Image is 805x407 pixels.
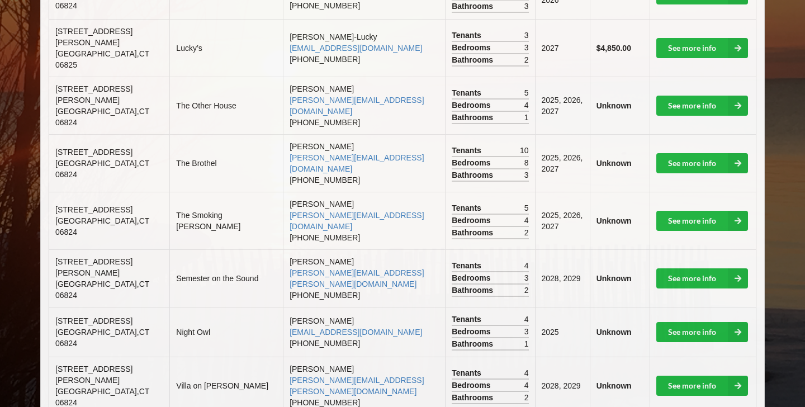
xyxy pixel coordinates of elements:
[452,260,484,271] span: Tenants
[535,192,590,249] td: 2025, 2026, 2027
[452,169,496,181] span: Bathrooms
[55,107,149,127] span: [GEOGRAPHIC_DATA] , CT 06824
[524,215,529,226] span: 4
[524,285,529,296] span: 2
[55,148,132,157] span: [STREET_ADDRESS]
[535,307,590,357] td: 2025
[656,268,748,288] a: See more info
[596,328,632,337] b: Unknown
[452,272,493,283] span: Bedrooms
[524,112,529,123] span: 1
[524,42,529,53] span: 3
[452,54,496,65] span: Bathrooms
[452,145,484,156] span: Tenants
[55,205,132,214] span: [STREET_ADDRESS]
[169,134,283,192] td: The Brothel
[283,19,445,77] td: [PERSON_NAME]-Lucky [PHONE_NUMBER]
[169,307,283,357] td: Night Owl
[290,268,424,288] a: [PERSON_NAME][EMAIL_ADDRESS][PERSON_NAME][DOMAIN_NAME]
[452,314,484,325] span: Tenants
[524,87,529,98] span: 5
[283,77,445,134] td: [PERSON_NAME] [PHONE_NUMBER]
[524,169,529,181] span: 3
[524,227,529,238] span: 2
[55,84,132,105] span: [STREET_ADDRESS][PERSON_NAME]
[169,192,283,249] td: The Smoking [PERSON_NAME]
[452,112,496,123] span: Bathrooms
[452,87,484,98] span: Tenants
[452,100,493,111] span: Bedrooms
[524,30,529,41] span: 3
[55,280,149,300] span: [GEOGRAPHIC_DATA] , CT 06824
[656,376,748,396] a: See more info
[524,54,529,65] span: 2
[283,134,445,192] td: [PERSON_NAME] [PHONE_NUMBER]
[524,367,529,378] span: 4
[524,1,529,12] span: 3
[452,392,496,403] span: Bathrooms
[596,44,631,53] b: $4,850.00
[290,44,422,53] a: [EMAIL_ADDRESS][DOMAIN_NAME]
[535,19,590,77] td: 2027
[596,274,632,283] b: Unknown
[452,338,496,349] span: Bathrooms
[535,134,590,192] td: 2025, 2026, 2027
[290,376,424,396] a: [PERSON_NAME][EMAIL_ADDRESS][PERSON_NAME][DOMAIN_NAME]
[55,257,132,277] span: [STREET_ADDRESS][PERSON_NAME]
[55,365,132,385] span: [STREET_ADDRESS][PERSON_NAME]
[596,159,632,168] b: Unknown
[452,215,493,226] span: Bedrooms
[283,192,445,249] td: [PERSON_NAME] [PHONE_NUMBER]
[656,38,748,58] a: See more info
[452,326,493,337] span: Bedrooms
[524,338,529,349] span: 1
[524,380,529,391] span: 4
[55,387,149,407] span: [GEOGRAPHIC_DATA] , CT 06824
[452,380,493,391] span: Bedrooms
[452,227,496,238] span: Bathrooms
[524,260,529,271] span: 4
[55,49,149,69] span: [GEOGRAPHIC_DATA] , CT 06825
[535,77,590,134] td: 2025, 2026, 2027
[169,249,283,307] td: Semester on the Sound
[524,314,529,325] span: 4
[535,249,590,307] td: 2028, 2029
[524,157,529,168] span: 8
[524,392,529,403] span: 2
[169,19,283,77] td: Lucky’s
[290,211,424,231] a: [PERSON_NAME][EMAIL_ADDRESS][DOMAIN_NAME]
[55,328,149,348] span: [GEOGRAPHIC_DATA] , CT 06824
[656,211,748,231] a: See more info
[524,100,529,111] span: 4
[452,157,493,168] span: Bedrooms
[452,42,493,53] span: Bedrooms
[452,1,496,12] span: Bathrooms
[596,216,632,225] b: Unknown
[520,145,529,156] span: 10
[656,322,748,342] a: See more info
[290,153,424,173] a: [PERSON_NAME][EMAIL_ADDRESS][DOMAIN_NAME]
[656,96,748,116] a: See more info
[452,30,484,41] span: Tenants
[452,367,484,378] span: Tenants
[524,202,529,214] span: 5
[290,96,424,116] a: [PERSON_NAME][EMAIL_ADDRESS][DOMAIN_NAME]
[55,316,132,325] span: [STREET_ADDRESS]
[452,285,496,296] span: Bathrooms
[524,272,529,283] span: 3
[524,326,529,337] span: 3
[596,101,632,110] b: Unknown
[169,77,283,134] td: The Other House
[55,216,149,236] span: [GEOGRAPHIC_DATA] , CT 06824
[452,202,484,214] span: Tenants
[290,328,422,337] a: [EMAIL_ADDRESS][DOMAIN_NAME]
[656,153,748,173] a: See more info
[55,159,149,179] span: [GEOGRAPHIC_DATA] , CT 06824
[283,249,445,307] td: [PERSON_NAME] [PHONE_NUMBER]
[283,307,445,357] td: [PERSON_NAME] [PHONE_NUMBER]
[55,27,132,47] span: [STREET_ADDRESS][PERSON_NAME]
[596,381,632,390] b: Unknown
